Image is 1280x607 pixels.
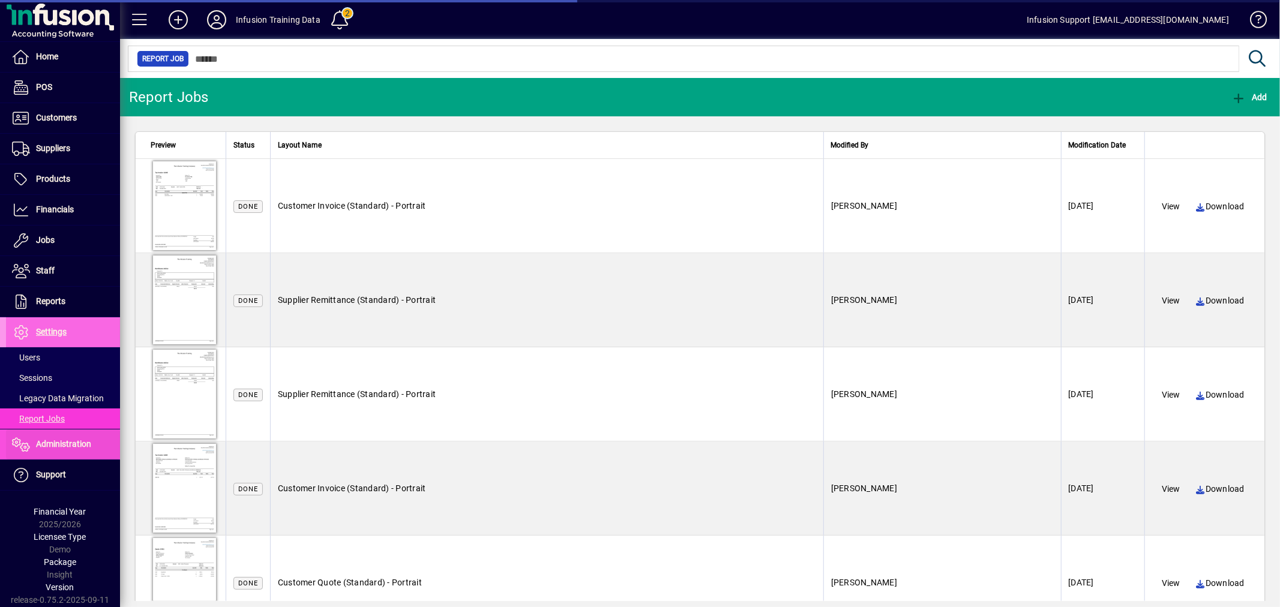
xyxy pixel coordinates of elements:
span: View [1162,200,1180,212]
span: Done [238,203,258,211]
button: Add [1228,86,1270,108]
span: Add [1231,92,1267,102]
span: View [1162,389,1180,401]
a: Financials [6,195,120,225]
span: Supplier Remittance (Standard) - Portrait [278,389,436,399]
td: [DATE] [1061,253,1144,347]
span: [PERSON_NAME] [831,578,897,587]
span: Layout Name [278,139,322,152]
span: Financials [36,205,74,214]
span: Modification Date [1069,139,1126,152]
a: Home [6,42,120,72]
span: View [1162,483,1180,495]
span: [PERSON_NAME] [831,389,897,399]
span: View [1162,577,1180,589]
span: Licensee Type [34,532,86,542]
a: Products [6,164,120,194]
span: Report Job [142,53,184,65]
span: Users [12,353,40,362]
span: Download [1195,577,1245,589]
span: Done [238,391,258,399]
button: View [1152,290,1191,311]
a: Support [6,460,120,490]
button: View [1152,478,1191,500]
a: Sessions [6,368,120,388]
td: [DATE] [1061,159,1144,253]
span: Done [238,485,258,493]
span: Support [36,470,66,479]
span: Jobs [36,235,55,245]
span: Modified By [831,139,869,152]
span: Version [46,582,74,592]
a: Report Jobs [6,408,120,429]
span: Reports [36,296,65,306]
span: [PERSON_NAME] [831,295,897,305]
a: Download [1191,478,1250,500]
span: Download [1195,295,1245,306]
span: Home [36,52,58,61]
span: Supplier Remittance (Standard) - Portrait [278,295,436,305]
a: Download [1191,572,1250,594]
button: Add [159,9,197,31]
span: Download [1195,389,1245,401]
a: Jobs [6,226,120,256]
span: Customer Invoice (Standard) - Portrait [278,201,426,211]
span: Customer Quote (Standard) - Portrait [278,578,422,587]
button: Profile [197,9,236,31]
span: POS [36,82,52,92]
a: Users [6,347,120,368]
span: Administration [36,439,91,449]
a: Staff [6,256,120,286]
span: Download [1195,200,1245,212]
span: Download [1195,483,1245,495]
a: Download [1191,290,1250,311]
span: Settings [36,327,67,336]
span: Status [233,139,254,152]
td: [DATE] [1061,347,1144,441]
a: Administration [6,429,120,459]
span: Staff [36,266,55,275]
a: POS [6,73,120,103]
span: Customer Invoice (Standard) - Portrait [278,483,426,493]
a: Legacy Data Migration [6,388,120,408]
div: Infusion Support [EMAIL_ADDRESS][DOMAIN_NAME] [1027,10,1229,29]
span: Report Jobs [12,414,65,423]
span: View [1162,295,1180,306]
span: Products [36,174,70,184]
a: Knowledge Base [1241,2,1265,41]
button: View [1152,196,1191,217]
div: Infusion Training Data [236,10,320,29]
a: Download [1191,196,1250,217]
a: Download [1191,384,1250,405]
span: Done [238,297,258,305]
div: Modified By [831,139,1054,152]
span: [PERSON_NAME] [831,201,897,211]
span: Done [238,579,258,587]
button: View [1152,384,1191,405]
span: Preview [151,139,176,152]
a: Suppliers [6,134,120,164]
a: Customers [6,103,120,133]
span: [PERSON_NAME] [831,483,897,493]
td: [DATE] [1061,441,1144,536]
div: Report Jobs [129,88,209,107]
span: Sessions [12,373,52,383]
div: Layout Name [278,139,816,152]
a: Reports [6,287,120,317]
span: Suppliers [36,143,70,153]
span: Legacy Data Migration [12,393,104,403]
span: Package [44,557,76,567]
span: Financial Year [34,507,86,516]
span: Customers [36,113,77,122]
div: Modification Date [1069,139,1137,152]
button: View [1152,572,1191,594]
